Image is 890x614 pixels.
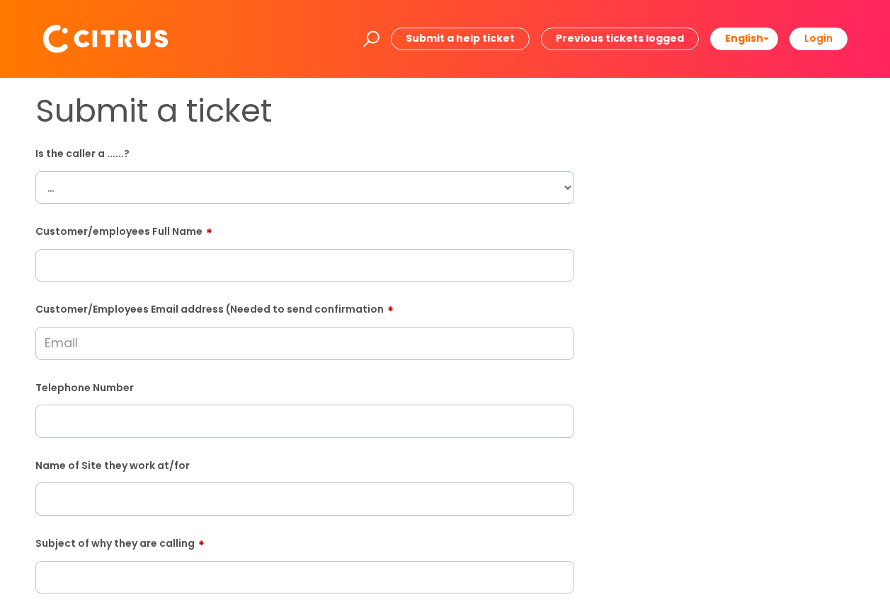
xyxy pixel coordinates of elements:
[789,28,848,50] a: Login
[35,457,574,472] label: Name of Site they work at/for
[35,221,574,238] label: Customer/employees Full Name
[35,299,574,315] label: Customer/Employees Email address (Needed to send confirmation
[35,92,574,130] h1: Submit a ticket
[804,31,833,45] b: Login
[35,379,574,394] label: Telephone Number
[35,145,574,160] label: Is the caller a ......?
[391,28,530,50] a: Submit a help ticket
[541,28,699,50] a: Previous tickets logged
[35,533,574,550] label: Subject of why they are calling
[725,31,763,45] span: English
[35,327,574,359] input: Email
